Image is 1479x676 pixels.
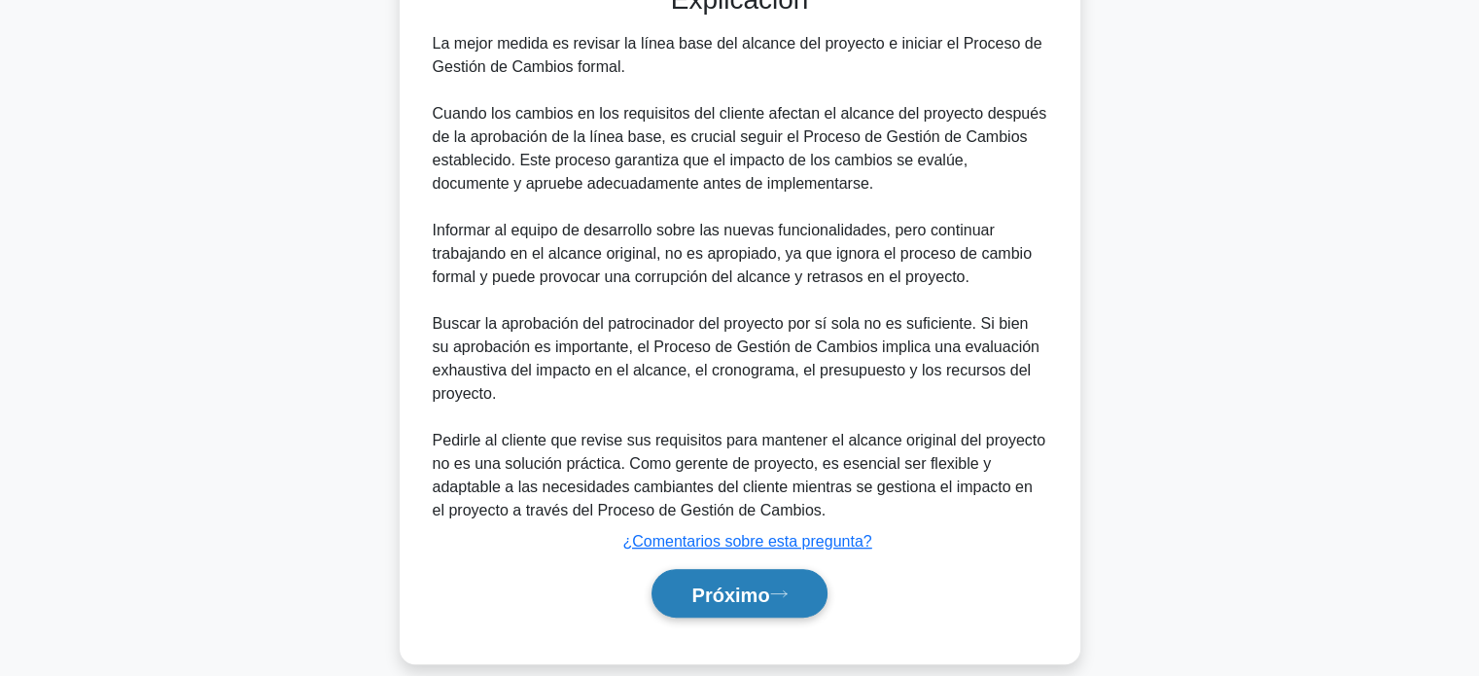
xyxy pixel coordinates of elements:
[433,35,1042,75] font: La mejor medida es revisar la línea base del alcance del proyecto e iniciar el Proceso de Gestión...
[433,105,1047,192] font: Cuando los cambios en los requisitos del cliente afectan el alcance del proyecto después de la ap...
[691,584,769,605] font: Próximo
[433,315,1039,402] font: Buscar la aprobación del patrocinador del proyecto por sí sola no es suficiente. Si bien su aprob...
[651,569,827,619] button: Próximo
[622,533,871,550] a: ¿Comentarios sobre esta pregunta?
[433,432,1046,518] font: Pedirle al cliente que revise sus requisitos para mantener el alcance original del proyecto no es...
[433,222,1032,285] font: Informar al equipo de desarrollo sobre las nuevas funcionalidades, pero continuar trabajando en e...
